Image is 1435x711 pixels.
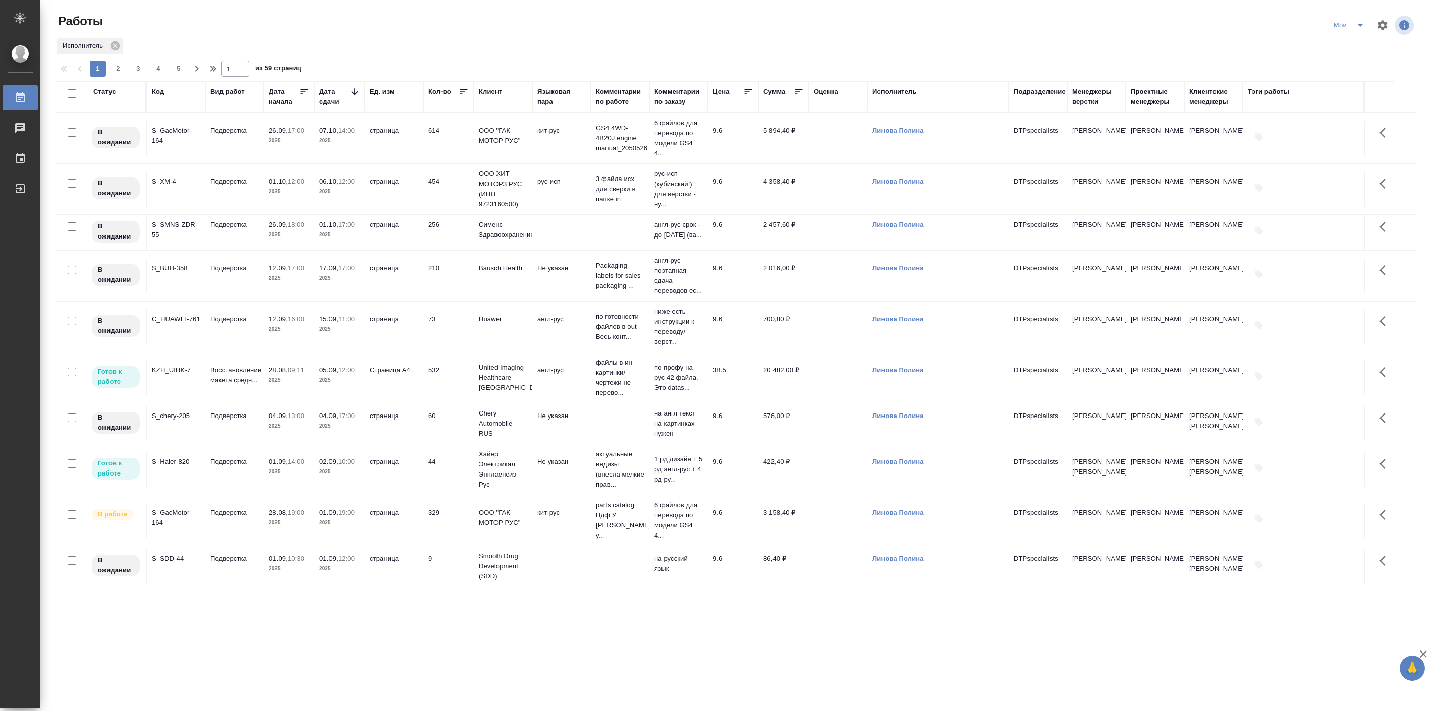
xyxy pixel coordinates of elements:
button: Здесь прячутся важные кнопки [1373,171,1398,196]
td: [PERSON_NAME] [1184,171,1243,207]
div: S_XM-4 [152,176,200,187]
p: 2025 [319,421,360,431]
button: Здесь прячутся важные кнопки [1373,215,1398,239]
p: Хайер Электрикал Эпплаенсиз Рус [479,449,527,490]
p: Подверстка [210,263,259,273]
p: Подверстка [210,554,259,564]
button: Добавить тэги [1248,126,1270,148]
p: 19:00 [288,509,304,516]
button: Добавить тэги [1248,220,1270,242]
button: 5 [171,61,187,77]
p: на англ текст на картинках нужен [654,408,703,439]
td: DTPspecialists [1009,215,1067,250]
p: 2025 [269,564,309,574]
p: 2025 [269,230,309,240]
p: 02.09, [319,458,338,465]
p: [PERSON_NAME] [1072,411,1121,421]
td: 44 [423,452,474,487]
div: Тэги работы [1248,87,1289,97]
p: 26.09, [269,127,288,134]
td: 329 [423,503,474,538]
div: Оценка [814,87,838,97]
p: 2025 [269,467,309,477]
a: Линова Полина [872,127,924,134]
p: ниже есть инструкции к переводу/верст... [654,307,703,347]
p: файлы в ин картинки/чертежи не перево... [596,358,644,398]
div: Исполнитель может приступить к работе [91,365,141,389]
td: страница [365,503,423,538]
button: Здесь прячутся важные кнопки [1373,360,1398,384]
p: Подверстка [210,314,259,324]
td: DTPspecialists [1009,452,1067,487]
p: 2025 [269,136,309,146]
p: на русский язык [654,554,703,574]
td: англ-рус [532,360,591,395]
td: 38.5 [708,360,758,395]
a: Линова Полина [872,264,924,272]
p: 2025 [319,230,360,240]
td: кит-рус [532,503,591,538]
p: 19:00 [338,509,355,516]
td: DTPspecialists [1009,121,1067,156]
td: Страница А4 [365,360,423,395]
td: 20 482,00 ₽ [758,360,809,395]
td: 9.6 [708,549,758,584]
p: Готов к работе [98,367,134,387]
td: [PERSON_NAME] [1126,406,1184,441]
p: англ-рус поэтапная сдача переводов ес... [654,256,703,296]
span: Посмотреть информацию [1395,16,1416,35]
p: [PERSON_NAME] [1072,176,1121,187]
p: Подверстка [210,411,259,421]
td: DTPspecialists [1009,360,1067,395]
span: 2 [110,64,126,74]
div: Цена [713,87,730,97]
p: Готов к работе [98,458,134,479]
div: Исполнитель назначен, приступать к работе пока рано [91,263,141,287]
p: Chery Automobile RUS [479,408,527,439]
td: [PERSON_NAME] [1126,258,1184,293]
p: 12:00 [338,555,355,562]
p: [PERSON_NAME] [1072,126,1121,136]
p: 2025 [319,564,360,574]
td: 9.6 [708,452,758,487]
div: Исполнитель может приступить к работе [91,457,141,481]
p: Подверстка [210,457,259,467]
p: 17:00 [288,264,304,272]
td: страница [365,215,423,250]
p: 2025 [269,518,309,528]
td: [PERSON_NAME] [1126,452,1184,487]
td: кит-рус [532,121,591,156]
td: [PERSON_NAME] [1184,121,1243,156]
p: Сименс Здравоохранение [479,220,527,240]
p: 6 файлов для перевода по модели GS4 4... [654,118,703,158]
p: 13:00 [288,412,304,420]
p: 12:00 [338,366,355,374]
td: 532 [423,360,474,395]
td: рус-исп [532,171,591,207]
p: 12:00 [338,177,355,185]
span: Настроить таблицу [1370,13,1395,37]
p: 2025 [269,375,309,385]
div: Проектные менеджеры [1131,87,1179,107]
td: 9.6 [708,406,758,441]
p: 14:00 [288,458,304,465]
div: Вид работ [210,87,245,97]
p: Подверстка [210,126,259,136]
td: 86,40 ₽ [758,549,809,584]
p: Smooth Drug Development (SDD) [479,551,527,581]
td: [PERSON_NAME], [PERSON_NAME] [1184,452,1243,487]
p: 01.09, [269,555,288,562]
td: DTPspecialists [1009,171,1067,207]
button: Добавить тэги [1248,365,1270,387]
button: Здесь прячутся важные кнопки [1373,258,1398,282]
p: 17:00 [338,264,355,272]
p: 2025 [269,187,309,197]
button: Добавить тэги [1248,554,1270,576]
td: [PERSON_NAME] [1126,121,1184,156]
button: 4 [150,61,167,77]
p: 2025 [319,136,360,146]
p: 3 файла исх для сверки в папке in [596,174,644,204]
td: 576,00 ₽ [758,406,809,441]
td: 9.6 [708,309,758,344]
span: 4 [150,64,167,74]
